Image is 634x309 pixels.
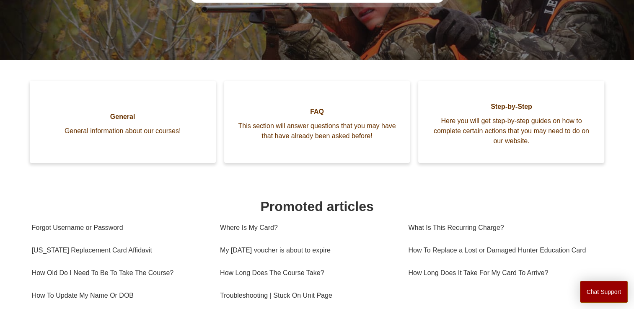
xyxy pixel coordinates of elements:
[418,81,604,163] a: Step-by-Step Here you will get step-by-step guides on how to complete certain actions that you ma...
[220,216,396,239] a: Where Is My Card?
[42,112,203,122] span: General
[220,284,396,307] a: Troubleshooting | Stuck On Unit Page
[32,262,207,284] a: How Old Do I Need To Be To Take The Course?
[42,126,203,136] span: General information about our courses!
[580,281,628,303] button: Chat Support
[237,121,398,141] span: This section will answer questions that you may have that have already been asked before!
[220,239,396,262] a: My [DATE] voucher is about to expire
[32,239,207,262] a: [US_STATE] Replacement Card Affidavit
[431,102,592,112] span: Step-by-Step
[408,262,596,284] a: How Long Does It Take For My Card To Arrive?
[408,239,596,262] a: How To Replace a Lost or Damaged Hunter Education Card
[32,196,603,216] h1: Promoted articles
[237,107,398,117] span: FAQ
[224,81,410,163] a: FAQ This section will answer questions that you may have that have already been asked before!
[32,284,207,307] a: How To Update My Name Or DOB
[30,81,216,163] a: General General information about our courses!
[408,216,596,239] a: What Is This Recurring Charge?
[32,216,207,239] a: Forgot Username or Password
[431,116,592,146] span: Here you will get step-by-step guides on how to complete certain actions that you may need to do ...
[220,262,396,284] a: How Long Does The Course Take?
